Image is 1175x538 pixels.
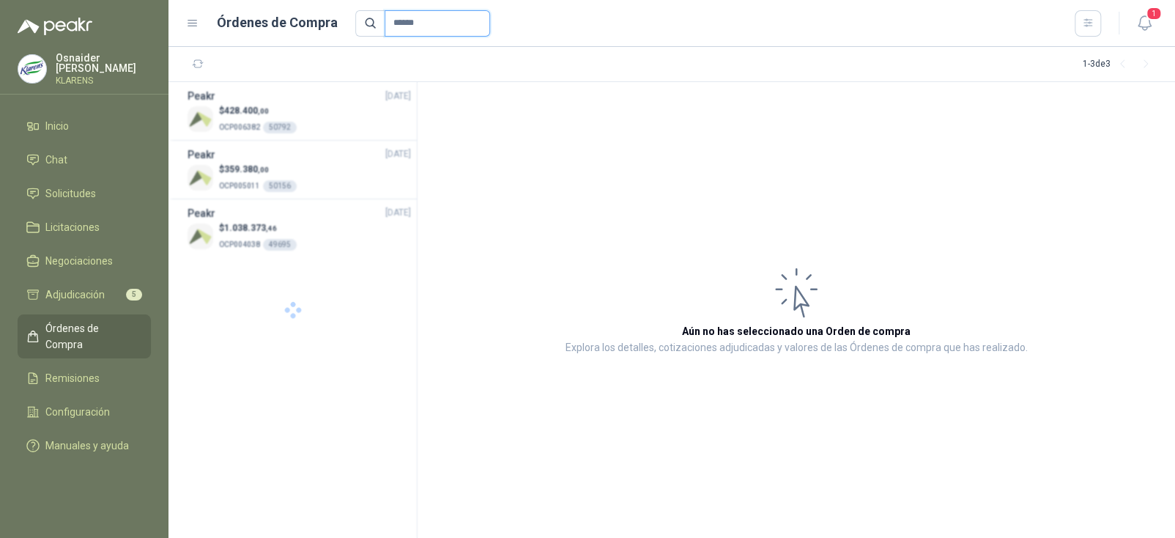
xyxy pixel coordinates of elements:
[45,404,110,420] span: Configuración
[18,146,151,174] a: Chat
[1131,10,1157,37] button: 1
[18,213,151,241] a: Licitaciones
[18,247,151,275] a: Negociaciones
[18,398,151,426] a: Configuración
[56,76,151,85] p: KLARENS
[18,112,151,140] a: Inicio
[45,152,67,168] span: Chat
[45,320,137,353] span: Órdenes de Compra
[566,339,1028,357] p: Explora los detalles, cotizaciones adjudicadas y valores de las Órdenes de compra que has realizado.
[45,287,105,303] span: Adjudicación
[18,180,151,207] a: Solicitudes
[18,18,92,35] img: Logo peakr
[45,118,69,134] span: Inicio
[45,253,113,269] span: Negociaciones
[682,323,911,339] h3: Aún no has seleccionado una Orden de compra
[45,185,96,202] span: Solicitudes
[56,53,151,73] p: Osnaider [PERSON_NAME]
[18,314,151,358] a: Órdenes de Compra
[1083,53,1157,76] div: 1 - 3 de 3
[18,364,151,392] a: Remisiones
[18,281,151,309] a: Adjudicación5
[45,438,129,454] span: Manuales y ayuda
[45,370,100,386] span: Remisiones
[126,289,142,301] span: 5
[1146,7,1162,21] span: 1
[18,55,46,83] img: Company Logo
[45,219,100,235] span: Licitaciones
[18,432,151,460] a: Manuales y ayuda
[217,12,338,33] h1: Órdenes de Compra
